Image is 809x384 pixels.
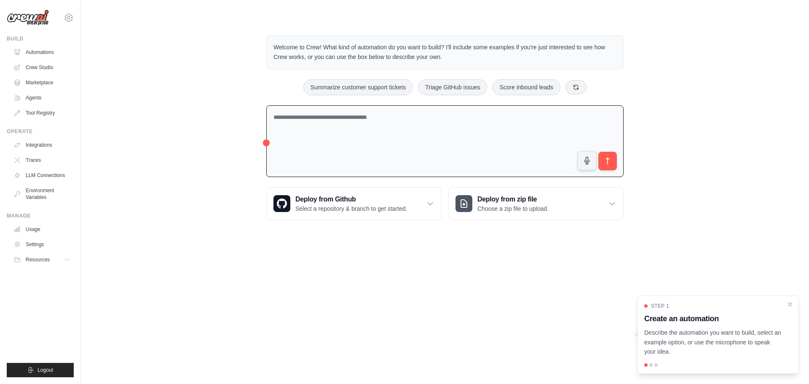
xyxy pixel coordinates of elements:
button: Resources [10,253,74,266]
h3: Deploy from zip file [477,194,549,204]
button: Score inbound leads [492,79,560,95]
a: Integrations [10,138,74,152]
div: Operate [7,128,74,135]
a: Usage [10,223,74,236]
p: Select a repository & branch to get started. [295,204,407,213]
a: Settings [10,238,74,251]
p: Welcome to Crew! What kind of automation do you want to build? I'll include some examples if you'... [273,43,616,62]
a: Crew Studio [10,61,74,74]
h3: Create an automation [644,313,782,325]
button: Logout [7,363,74,377]
a: Automations [10,46,74,59]
a: LLM Connections [10,169,74,182]
span: Logout [38,367,53,373]
div: Manage [7,212,74,219]
button: Triage GitHub issues [418,79,487,95]
button: Summarize customer support tickets [303,79,413,95]
a: Environment Variables [10,184,74,204]
a: Tool Registry [10,106,74,120]
a: Traces [10,153,74,167]
h3: Deploy from Github [295,194,407,204]
a: Marketplace [10,76,74,89]
a: Agents [10,91,74,105]
img: Logo [7,10,49,26]
button: Close walkthrough [787,301,793,308]
span: Step 1 [651,303,669,309]
p: Describe the automation you want to build, select an example option, or use the microphone to spe... [644,328,782,357]
span: Resources [26,256,50,263]
p: Choose a zip file to upload. [477,204,549,213]
div: Build [7,35,74,42]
